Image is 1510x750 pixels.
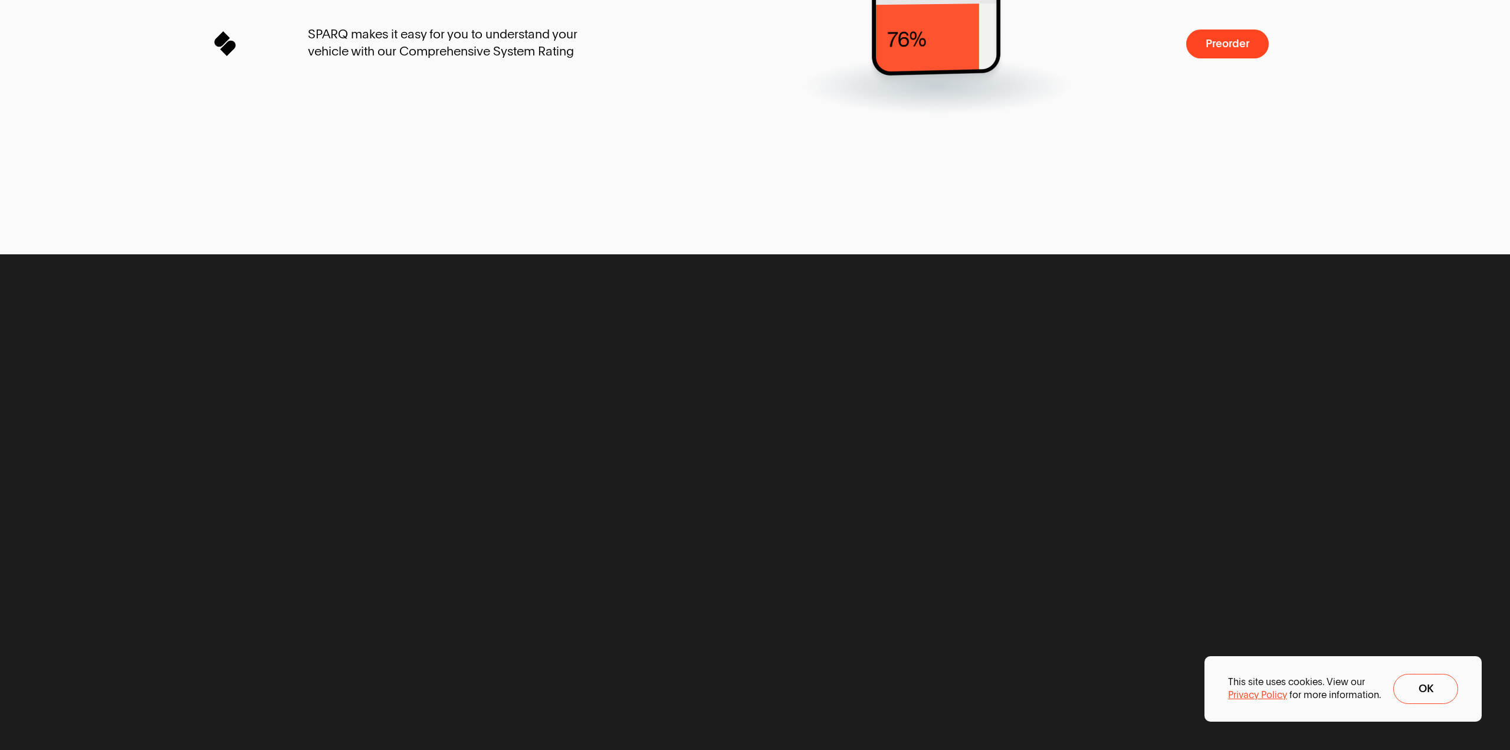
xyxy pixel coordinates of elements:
span: Preorder [1206,38,1249,50]
a: Privacy Policy [1228,689,1287,702]
span: vehicle with our Comprehensive System Rating [308,42,574,60]
span: Ok [1419,683,1433,695]
span: Join Sparq [231,349,286,362]
span: SPARQ Diagnostics [308,407,638,448]
button: Preorder a SPARQ Diagnostics Device [1186,30,1269,58]
span: We only ship within United States and Canada. Fully Refundable. [350,656,731,669]
span: Currently Sold Out. Preorder Our Next Stock. [350,587,541,600]
p: This site uses cookies. View our for more information. [1228,676,1381,702]
span: SPARQ makes it easy for you to understand your vehicle with our Comprehensive System Rating [308,25,580,60]
span: Compatible with gas and hybrid vehicles from 2008 and newer. Support iOS only. [308,530,657,541]
button: Ok [1393,674,1458,704]
span: Unlock the power to diagnose your vehicle anytime and stay ahead of potential issues, putting you... [308,469,638,521]
span: Currently Support iOS Devices Only. [350,724,505,737]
